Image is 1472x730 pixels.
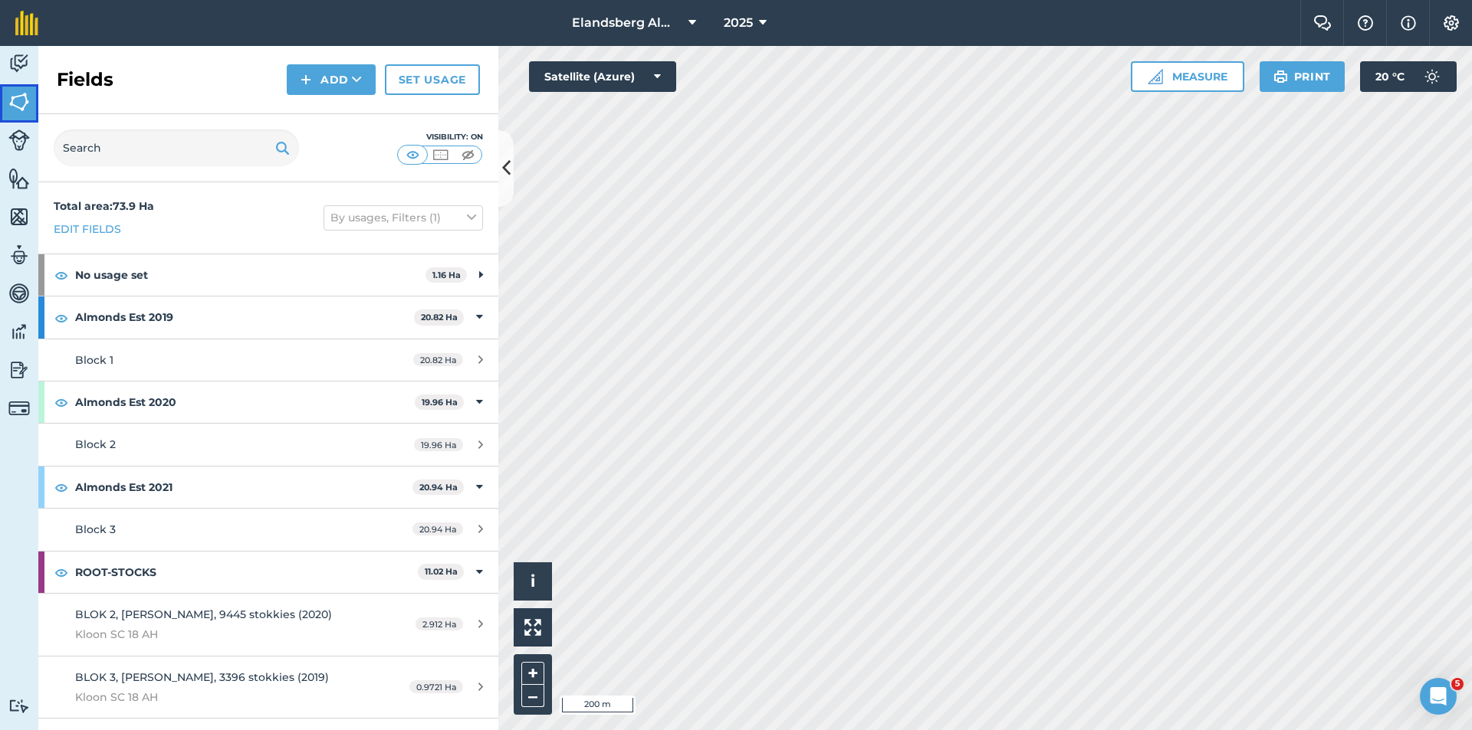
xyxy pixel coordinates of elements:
[54,266,68,284] img: svg+xml;base64,PHN2ZyB4bWxucz0iaHR0cDovL3d3dy53My5vcmcvMjAwMC9zdmciIHdpZHRoPSIxOCIgaGVpZ2h0PSIyNC...
[38,552,498,593] div: ROOT-STOCKS11.02 Ha
[54,309,68,327] img: svg+xml;base64,PHN2ZyB4bWxucz0iaHR0cDovL3d3dy53My5vcmcvMjAwMC9zdmciIHdpZHRoPSIxOCIgaGVpZ2h0PSIyNC...
[1260,61,1345,92] button: Print
[524,619,541,636] img: Four arrows, one pointing top left, one top right, one bottom right and the last bottom left
[75,670,329,684] span: BLOK 3, [PERSON_NAME], 3396 stokkies (2019)
[75,552,418,593] strong: ROOT-STOCKS
[38,296,498,338] div: Almonds Est 201920.82 Ha
[8,699,30,713] img: svg+xml;base64,PD94bWwgdmVyc2lvbj0iMS4wIiBlbmNvZGluZz0idXRmLTgiPz4KPCEtLSBHZW5lcmF0b3I6IEFkb2JlIE...
[414,438,463,451] span: 19.96 Ha
[1313,15,1332,31] img: Two speech bubbles overlapping with the left bubble in the forefront
[75,466,412,508] strong: Almonds Est 2021
[54,393,68,411] img: svg+xml;base64,PHN2ZyB4bWxucz0iaHR0cDovL3d3dy53My5vcmcvMjAwMC9zdmciIHdpZHRoPSIxOCIgaGVpZ2h0PSIyNC...
[75,689,363,705] span: Kloon SC 18 AH
[412,522,463,535] span: 20.94 Ha
[1417,61,1447,92] img: svg+xml;base64,PD94bWwgdmVyc2lvbj0iMS4wIiBlbmNvZGluZz0idXRmLTgiPz4KPCEtLSBHZW5lcmF0b3I6IEFkb2JlIE...
[54,563,68,581] img: svg+xml;base64,PHN2ZyB4bWxucz0iaHR0cDovL3d3dy53My5vcmcvMjAwMC9zdmciIHdpZHRoPSIxOCIgaGVpZ2h0PSIyNC...
[531,571,535,591] span: i
[54,199,154,213] strong: Total area : 73.9 Ha
[75,254,426,296] strong: No usage set
[38,656,498,719] a: BLOK 3, [PERSON_NAME], 3396 stokkies (2019)Kloon SC 18 AH0.9721 Ha
[8,90,30,113] img: svg+xml;base64,PHN2ZyB4bWxucz0iaHR0cDovL3d3dy53My5vcmcvMjAwMC9zdmciIHdpZHRoPSI1NiIgaGVpZ2h0PSI2MC...
[1375,61,1405,92] span: 20 ° C
[75,296,414,338] strong: Almonds Est 2019
[521,685,544,707] button: –
[1451,678,1464,690] span: 5
[432,270,461,280] strong: 1.16 Ha
[1401,14,1416,32] img: svg+xml;base64,PHN2ZyB4bWxucz0iaHR0cDovL3d3dy53My5vcmcvMjAwMC9zdmciIHdpZHRoPSIxNyIgaGVpZ2h0PSIxNy...
[15,11,38,35] img: fieldmargin Logo
[8,282,30,305] img: svg+xml;base64,PD94bWwgdmVyc2lvbj0iMS4wIiBlbmNvZGluZz0idXRmLTgiPz4KPCEtLSBHZW5lcmF0b3I6IEFkb2JlIE...
[8,358,30,381] img: svg+xml;base64,PD94bWwgdmVyc2lvbj0iMS4wIiBlbmNvZGluZz0idXRmLTgiPz4KPCEtLSBHZW5lcmF0b3I6IEFkb2JlIE...
[1273,67,1288,86] img: svg+xml;base64,PHN2ZyB4bWxucz0iaHR0cDovL3d3dy53My5vcmcvMjAwMC9zdmciIHdpZHRoPSIxOSIgaGVpZ2h0PSIyNC...
[75,353,113,367] span: Block 1
[75,607,332,621] span: BLOK 2, [PERSON_NAME], 9445 stokkies (2020)
[421,312,458,322] strong: 20.82 Ha
[1131,61,1244,92] button: Measure
[38,339,498,381] a: Block 120.82 Ha
[724,14,753,32] span: 2025
[1360,61,1457,92] button: 20 °C
[287,64,376,95] button: Add
[8,205,30,228] img: svg+xml;base64,PHN2ZyB4bWxucz0iaHR0cDovL3d3dy53My5vcmcvMjAwMC9zdmciIHdpZHRoPSI1NiIgaGVpZ2h0PSI2MC...
[1442,15,1460,31] img: A cog icon
[1148,69,1163,84] img: Ruler icon
[38,381,498,423] div: Almonds Est 202019.96 Ha
[38,509,498,550] a: Block 320.94 Ha
[521,662,544,685] button: +
[409,680,463,693] span: 0.9721 Ha
[431,147,450,162] img: svg+xml;base64,PHN2ZyB4bWxucz0iaHR0cDovL3d3dy53My5vcmcvMjAwMC9zdmciIHdpZHRoPSI1MCIgaGVpZ2h0PSI0MC...
[324,205,483,230] button: By usages, Filters (1)
[425,566,458,577] strong: 11.02 Ha
[57,67,113,92] h2: Fields
[301,70,311,89] img: svg+xml;base64,PHN2ZyB4bWxucz0iaHR0cDovL3d3dy53My5vcmcvMjAwMC9zdmciIHdpZHRoPSIxNCIgaGVpZ2h0PSIyNC...
[8,129,30,151] img: svg+xml;base64,PD94bWwgdmVyc2lvbj0iMS4wIiBlbmNvZGluZz0idXRmLTgiPz4KPCEtLSBHZW5lcmF0b3I6IEFkb2JlIE...
[75,381,415,423] strong: Almonds Est 2020
[8,320,30,343] img: svg+xml;base64,PD94bWwgdmVyc2lvbj0iMS4wIiBlbmNvZGluZz0idXRmLTgiPz4KPCEtLSBHZW5lcmF0b3I6IEFkb2JlIE...
[514,562,552,601] button: i
[54,478,68,496] img: svg+xml;base64,PHN2ZyB4bWxucz0iaHR0cDovL3d3dy53My5vcmcvMjAwMC9zdmciIHdpZHRoPSIxOCIgaGVpZ2h0PSIyNC...
[54,129,299,166] input: Search
[8,167,30,190] img: svg+xml;base64,PHN2ZyB4bWxucz0iaHR0cDovL3d3dy53My5vcmcvMjAwMC9zdmciIHdpZHRoPSI1NiIgaGVpZ2h0PSI2MC...
[403,147,422,162] img: svg+xml;base64,PHN2ZyB4bWxucz0iaHR0cDovL3d3dy53My5vcmcvMjAwMC9zdmciIHdpZHRoPSI1MCIgaGVpZ2h0PSI0MC...
[38,254,498,296] div: No usage set1.16 Ha
[75,522,116,536] span: Block 3
[75,626,363,643] span: Kloon SC 18 AH
[38,424,498,465] a: Block 219.96 Ha
[8,244,30,267] img: svg+xml;base64,PD94bWwgdmVyc2lvbj0iMS4wIiBlbmNvZGluZz0idXRmLTgiPz4KPCEtLSBHZW5lcmF0b3I6IEFkb2JlIE...
[8,398,30,419] img: svg+xml;base64,PD94bWwgdmVyc2lvbj0iMS4wIiBlbmNvZGluZz0idXRmLTgiPz4KPCEtLSBHZW5lcmF0b3I6IEFkb2JlIE...
[419,482,458,493] strong: 20.94 Ha
[529,61,676,92] button: Satellite (Azure)
[54,221,121,237] a: Edit fields
[75,437,116,451] span: Block 2
[397,131,483,143] div: Visibility: On
[275,139,290,157] img: svg+xml;base64,PHN2ZyB4bWxucz0iaHR0cDovL3d3dy53My5vcmcvMjAwMC9zdmciIHdpZHRoPSIxOSIgaGVpZ2h0PSIyNC...
[38,594,498,656] a: BLOK 2, [PERSON_NAME], 9445 stokkies (2020)Kloon SC 18 AH2.912 Ha
[458,147,478,162] img: svg+xml;base64,PHN2ZyB4bWxucz0iaHR0cDovL3d3dy53My5vcmcvMjAwMC9zdmciIHdpZHRoPSI1MCIgaGVpZ2h0PSI0MC...
[38,466,498,508] div: Almonds Est 202120.94 Ha
[1356,15,1375,31] img: A question mark icon
[385,64,480,95] a: Set usage
[8,52,30,75] img: svg+xml;base64,PD94bWwgdmVyc2lvbj0iMS4wIiBlbmNvZGluZz0idXRmLTgiPz4KPCEtLSBHZW5lcmF0b3I6IEFkb2JlIE...
[416,617,463,630] span: 2.912 Ha
[1420,678,1457,715] iframe: Intercom live chat
[572,14,682,32] span: Elandsberg Almonds
[422,397,458,408] strong: 19.96 Ha
[413,353,463,366] span: 20.82 Ha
